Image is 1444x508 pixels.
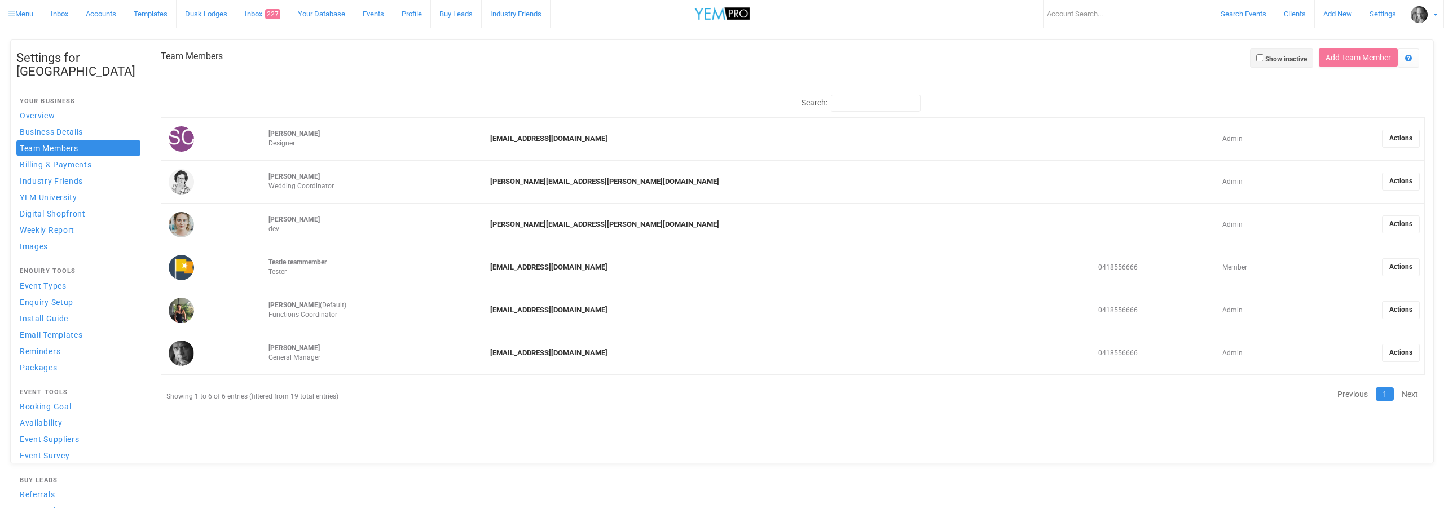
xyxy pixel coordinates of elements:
button: Add Team Member [1319,48,1398,67]
span: Images [20,242,48,251]
a: Availability [16,415,140,430]
a: Weekly Report [16,222,140,237]
a: Overview [16,108,140,123]
td: 0418556666 [1094,332,1218,374]
span: (Default) [268,301,346,309]
a: [PERSON_NAME][EMAIL_ADDRESS][PERSON_NAME][DOMAIN_NAME] [490,220,719,228]
a: Email Templates [16,327,140,342]
span: Email Templates [20,330,83,339]
span: Booking Goal [20,402,71,411]
span: dev [268,225,279,233]
img: open-uri20201103-4-gj8l2i [1411,6,1428,23]
td: Admin [1218,289,1304,332]
span: Wedding Coordinator [268,182,334,190]
span: Tester [268,268,287,276]
td: Admin [1218,332,1304,374]
span: YEM University [20,193,77,202]
a: Actions [1382,215,1420,233]
a: Event Survey [16,448,140,463]
strong: [PERSON_NAME] [268,301,320,309]
a: [PERSON_NAME][EMAIL_ADDRESS][PERSON_NAME][DOMAIN_NAME] [490,177,719,185]
strong: [PERSON_NAME] [268,130,320,138]
label: Show inactive [1265,54,1307,64]
a: Billing & Payments [16,157,140,172]
span: Availability [20,418,62,427]
img: open-uri20180901-4-1gex2cl [166,338,197,369]
a: Referrals [16,487,140,502]
td: Member [1218,246,1304,289]
a: Team Members [16,140,140,156]
span: Functions Coordinator [268,311,337,319]
a: [EMAIL_ADDRESS][DOMAIN_NAME] [490,263,607,271]
a: [EMAIL_ADDRESS][DOMAIN_NAME] [490,134,607,143]
a: Previous [1331,387,1375,401]
span: Designer [268,139,295,147]
span: Enquiry Setup [20,298,73,307]
h4: Your Business [20,98,137,105]
span: Team Members [20,144,78,153]
a: Event Suppliers [16,431,140,447]
a: Booking Goal [16,399,140,414]
a: YEM University [16,189,140,205]
td: Admin [1218,117,1304,160]
img: profile.png [166,252,197,283]
strong: [PERSON_NAME] [268,173,320,180]
h4: Buy Leads [20,477,137,484]
h4: Event Tools [20,389,137,396]
span: Packages [20,363,58,372]
h4: Enquiry Tools [20,268,137,275]
a: Actions [1382,301,1420,319]
span: Clients [1284,10,1306,18]
strong: [PERSON_NAME] [268,344,320,352]
span: General Manager [268,354,320,361]
a: Event Types [16,278,140,293]
strong: [PERSON_NAME] [268,215,320,223]
td: 0418556666 [1094,246,1218,289]
span: Event Survey [20,451,69,460]
span: Digital Shopfront [20,209,86,218]
h1: Settings for [GEOGRAPHIC_DATA] [16,51,140,78]
td: 0418556666 [1094,289,1218,332]
span: Add New [1323,10,1352,18]
a: 1 [1376,387,1394,401]
td: Admin [1218,160,1304,203]
span: 227 [265,9,280,19]
label: Search: [802,95,1425,112]
span: Overview [20,111,55,120]
a: Images [16,238,140,254]
span: Reminders [20,347,60,356]
a: Actions [1382,130,1420,148]
span: Business Details [20,127,83,136]
h2: Team Members [161,51,223,61]
img: open-uri20180502-4-uaa1ut [166,209,197,240]
a: Industry Friends [16,173,140,188]
a: Next [1395,387,1425,401]
span: Weekly Report [20,226,74,235]
span: Billing & Payments [20,160,92,169]
a: [EMAIL_ADDRESS][DOMAIN_NAME] [490,306,607,314]
a: Business Details [16,124,140,139]
a: Actions [1382,173,1420,191]
span: Install Guide [20,314,68,323]
a: Digital Shopfront [16,206,140,221]
img: open-uri20190507-4-ik63q3 [166,295,197,326]
span: Search Events [1221,10,1266,18]
td: Admin [1218,203,1304,246]
span: Event Types [20,281,67,290]
a: [EMAIL_ADDRESS][DOMAIN_NAME] [490,348,607,357]
a: Enquiry Setup [16,294,140,310]
a: Install Guide [16,311,140,326]
a: Actions [1382,344,1420,362]
strong: Testie teammember [268,258,327,266]
a: Packages [16,360,140,375]
span: Event Suppliers [20,435,80,444]
input: Search: [831,95,921,112]
img: open-uri20240610-2-1yvirc8 [166,166,197,197]
img: SC.jpg [166,123,197,154]
a: Actions [1382,258,1420,276]
a: Reminders [16,343,140,359]
div: Showing 1 to 6 of 6 entries (filtered from 19 total entries) [161,386,571,407]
